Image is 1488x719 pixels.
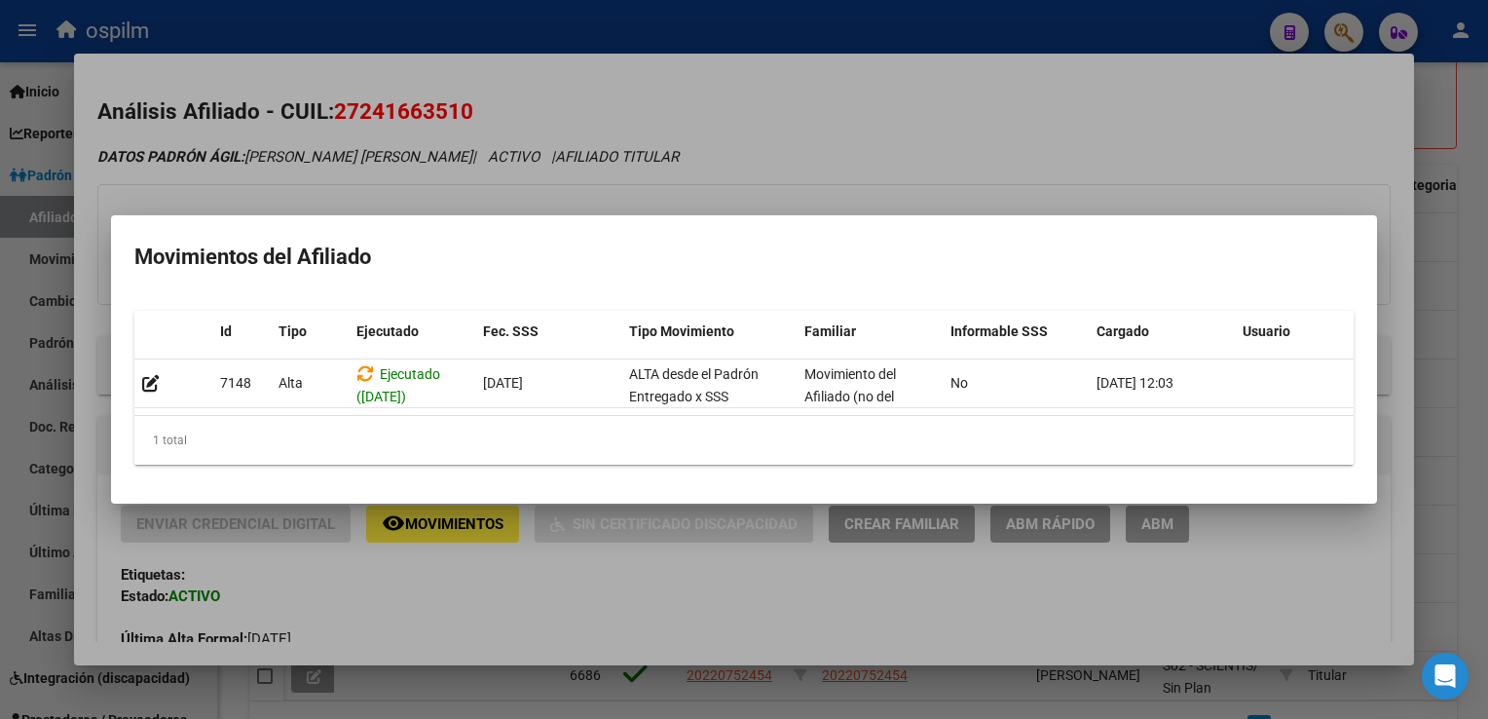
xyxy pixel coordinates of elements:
span: ALTA desde el Padrón Entregado x SSS [629,366,759,404]
span: [DATE] [483,375,523,391]
span: No [950,375,968,391]
span: Fec. SSS [483,323,539,339]
div: Open Intercom Messenger [1422,653,1469,700]
datatable-header-cell: Informable SSS [943,311,1089,353]
div: 1 total [134,416,1354,465]
datatable-header-cell: Familiar [797,311,943,353]
datatable-header-cell: Usuario [1235,311,1381,353]
span: Tipo Movimiento [629,323,734,339]
datatable-header-cell: Tipo Movimiento [621,311,797,353]
datatable-header-cell: Id [212,311,271,353]
span: Familiar [804,323,856,339]
span: Id [220,323,232,339]
span: Alta [279,375,303,391]
span: Informable SSS [950,323,1048,339]
span: 7148 [220,375,251,391]
span: [DATE] 12:03 [1097,375,1173,391]
datatable-header-cell: Ejecutado [349,311,475,353]
span: Ejecutado [356,323,419,339]
datatable-header-cell: Tipo [271,311,349,353]
span: Ejecutado ([DATE]) [356,366,440,404]
datatable-header-cell: Cargado [1089,311,1235,353]
h2: Movimientos del Afiliado [134,239,1354,276]
datatable-header-cell: Fec. SSS [475,311,621,353]
span: Cargado [1097,323,1149,339]
span: Usuario [1243,323,1290,339]
span: Tipo [279,323,307,339]
span: Movimiento del Afiliado (no del grupo) [804,366,896,427]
